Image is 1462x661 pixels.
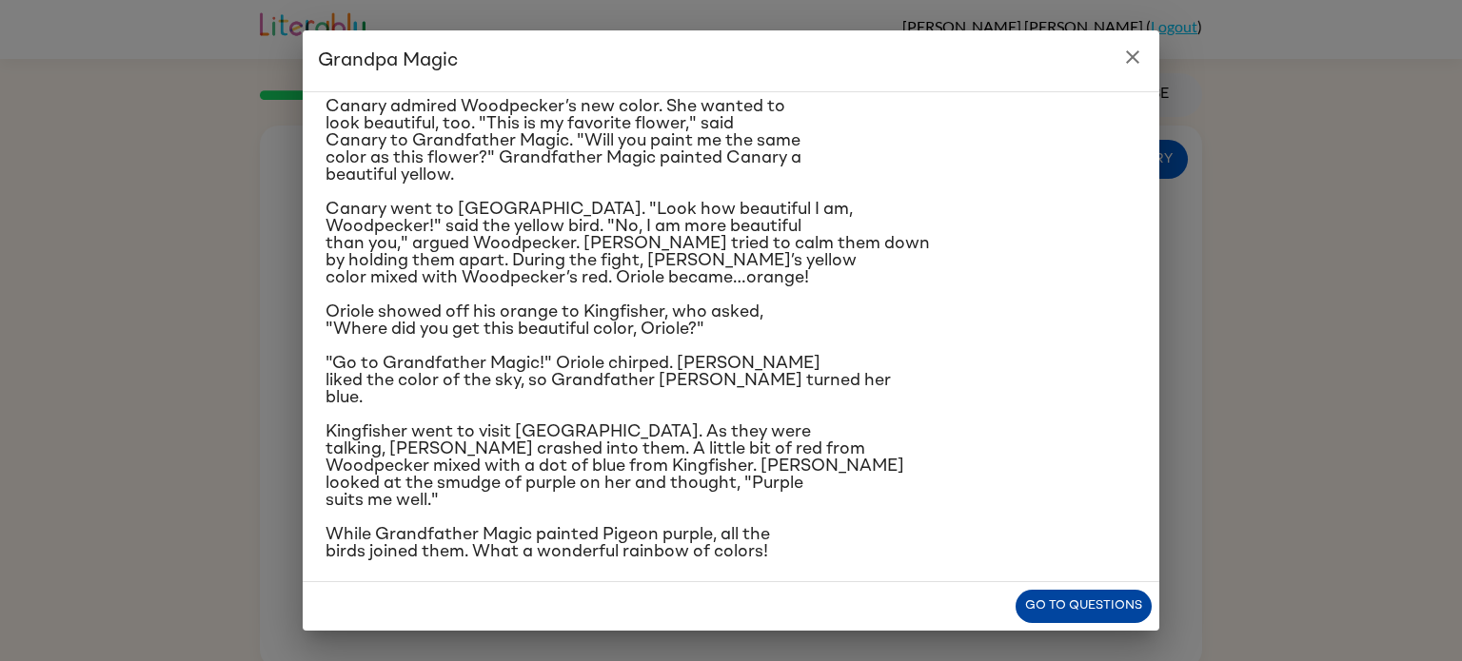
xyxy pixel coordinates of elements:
button: close [1114,38,1152,76]
span: "Go to Grandfather Magic!" Oriole chirped. [PERSON_NAME] liked the color of the sky, so Grandfath... [326,355,891,406]
span: Oriole showed off his orange to Kingfisher, who asked, "Where did you get this beautiful color, O... [326,303,763,338]
span: Canary went to [GEOGRAPHIC_DATA]. "Look how beautiful I am, Woodpecker!" said the yellow bird. "N... [326,201,930,286]
span: Kingfisher went to visit [GEOGRAPHIC_DATA]. As they were talking, [PERSON_NAME] crashed into them... [326,423,904,509]
span: Canary admired Woodpecker’s new color. She wanted to look beautiful, too. "This is my favorite fl... [326,98,801,184]
span: While Grandfather Magic painted Pigeon purple, all the birds joined them. What a wonderful rainbo... [326,526,770,560]
button: Go to questions [1016,590,1152,623]
h2: Grandpa Magic [303,30,1159,91]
